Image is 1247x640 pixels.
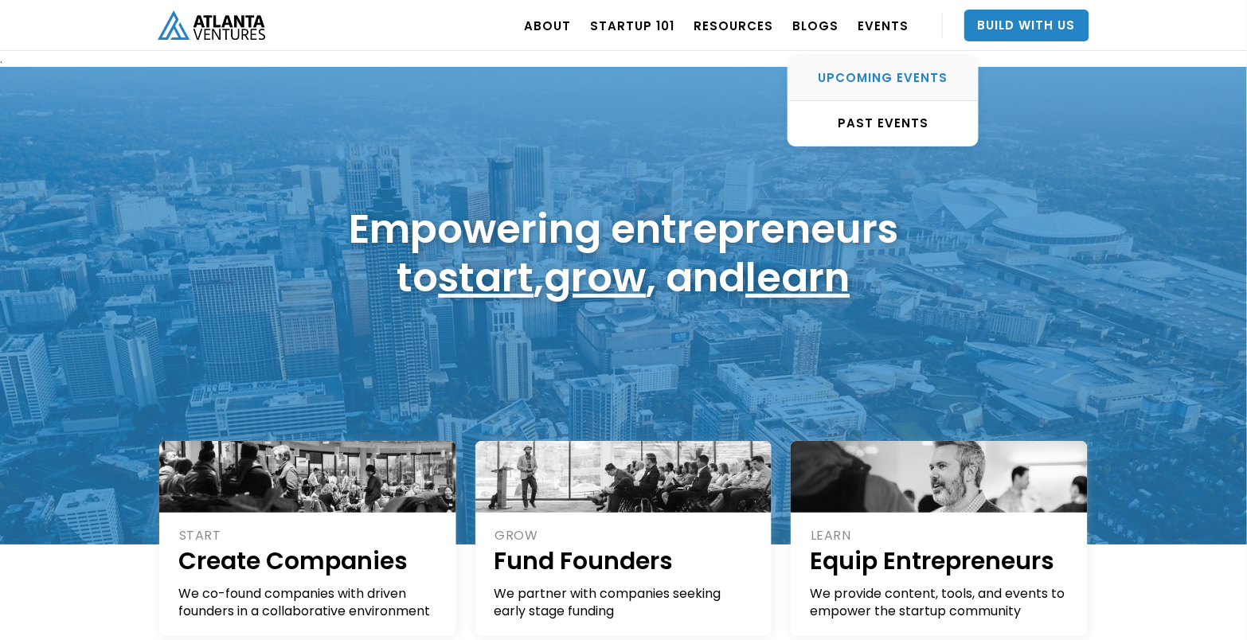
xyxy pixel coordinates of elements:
a: start [439,249,534,306]
a: EVENTS [858,3,909,48]
a: PAST EVENTS [788,101,978,146]
a: GROWFund FoundersWe partner with companies seeking early stage funding [475,441,772,636]
h1: Equip Entrepreneurs [810,544,1070,577]
a: ABOUT [524,3,571,48]
div: PAST EVENTS [788,115,978,131]
a: UPCOMING EVENTS [788,56,978,101]
h1: Create Companies [178,544,439,577]
a: Build With Us [964,10,1089,41]
div: LEARN [811,527,1070,544]
a: RESOURCES [694,3,773,48]
div: We provide content, tools, and events to empower the startup community [810,585,1070,620]
h1: Empowering entrepreneurs to , , and [349,205,898,302]
a: STARTCreate CompaniesWe co-found companies with driven founders in a collaborative environment [159,441,456,636]
div: UPCOMING EVENTS [788,70,978,86]
a: BLOGS [792,3,838,48]
a: LEARNEquip EntrepreneursWe provide content, tools, and events to empower the startup community [791,441,1088,636]
a: Startup 101 [590,3,674,48]
div: START [179,527,439,544]
a: grow [545,249,647,306]
h1: Fund Founders [494,544,755,577]
div: We partner with companies seeking early stage funding [494,585,755,620]
div: GROW [495,527,755,544]
a: learn [746,249,850,306]
div: We co-found companies with driven founders in a collaborative environment [178,585,439,620]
